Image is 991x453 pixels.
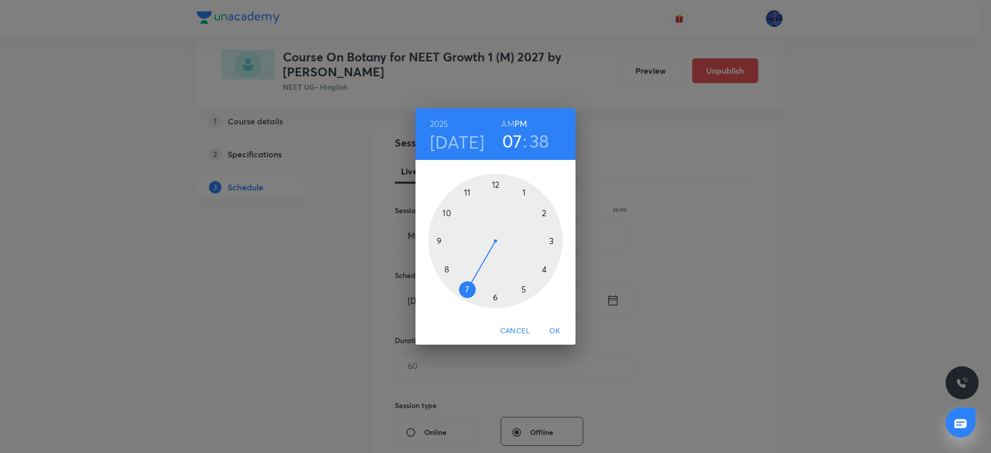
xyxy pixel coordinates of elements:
[538,321,571,341] button: OK
[515,117,527,131] button: PM
[542,325,567,337] span: OK
[523,130,527,152] h3: :
[430,131,485,153] button: [DATE]
[501,117,514,131] button: AM
[496,321,534,341] button: Cancel
[430,117,449,131] button: 2025
[502,130,522,152] button: 07
[500,325,530,337] span: Cancel
[530,130,549,152] button: 38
